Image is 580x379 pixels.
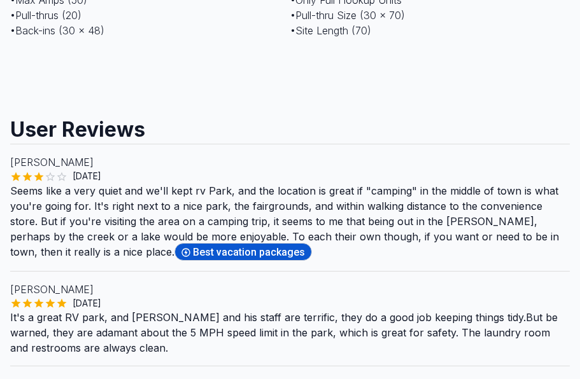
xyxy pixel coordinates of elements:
p: [PERSON_NAME] [10,155,570,170]
span: • Pull-thru Size (30 x 70) [290,9,405,22]
span: • Pull-thrus (20) [10,9,81,22]
p: It's a great RV park, and [PERSON_NAME] and his staff are terrific, they do a good job keeping th... [10,310,570,355]
span: • Site Length (70) [290,24,371,37]
p: Seems like a very quiet and we'll kept rv Park, and the location is great if "camping" in the mid... [10,183,570,261]
span: • Back-ins (30 x 48) [10,24,104,37]
div: Best vacation packages [174,243,312,261]
h2: User Reviews [10,106,570,144]
span: [DATE] [67,297,106,310]
span: [DATE] [67,170,106,183]
iframe: Advertisement [10,48,570,106]
p: [PERSON_NAME] [10,282,570,297]
span: Best vacation packages [193,246,309,258]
